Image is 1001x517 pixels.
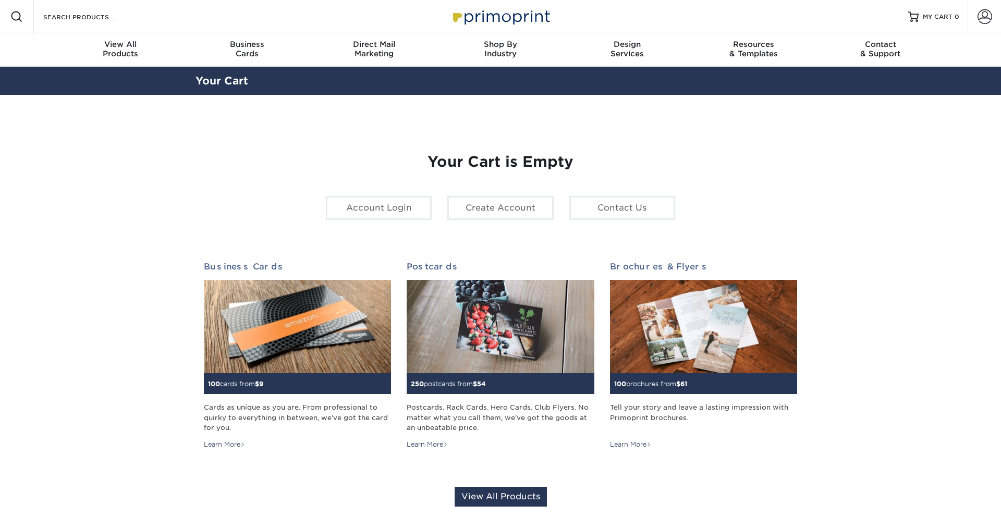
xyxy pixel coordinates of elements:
div: Industry [437,40,564,58]
small: cards from [208,380,263,388]
a: BusinessCards [184,33,311,67]
img: Postcards [407,280,594,374]
div: Learn More [407,440,448,449]
span: Design [564,40,690,49]
input: SEARCH PRODUCTS..... [42,10,144,23]
span: 250 [411,380,424,388]
img: Brochures & Flyers [610,280,797,374]
span: 9 [259,380,263,388]
span: MY CART [923,13,953,21]
a: Business Cards 100cards from$9 Cards as unique as you are. From professional to quirky to everyth... [204,262,391,449]
span: 100 [208,380,220,388]
span: 100 [614,380,626,388]
a: Your Cart [196,75,248,87]
span: $ [255,380,259,388]
span: Resources [690,40,817,49]
a: Create Account [447,196,553,220]
span: 0 [955,13,959,20]
a: Account Login [326,196,432,220]
span: Contact [817,40,944,49]
a: Direct MailMarketing [311,33,437,67]
a: Shop ByIndustry [437,33,564,67]
h1: Your Cart is Empty [204,153,797,171]
a: Resources& Templates [690,33,817,67]
img: Business Cards [204,280,391,374]
span: View All [57,40,184,49]
span: 54 [477,380,486,388]
div: Services [564,40,690,58]
span: $ [676,380,680,388]
a: View AllProducts [57,33,184,67]
div: Cards as unique as you are. From professional to quirky to everything in between, we've got the c... [204,402,391,433]
div: & Templates [690,40,817,58]
div: & Support [817,40,944,58]
div: Learn More [204,440,245,449]
span: Business [184,40,311,49]
div: Cards [184,40,311,58]
a: Contact& Support [817,33,944,67]
a: Contact Us [569,196,675,220]
div: Tell your story and leave a lasting impression with Primoprint brochures. [610,402,797,433]
h2: Business Cards [204,262,391,272]
h2: Postcards [407,262,594,272]
a: Brochures & Flyers 100brochures from$61 Tell your story and leave a lasting impression with Primo... [610,262,797,449]
span: Shop By [437,40,564,49]
div: Postcards. Rack Cards. Hero Cards. Club Flyers. No matter what you call them, we've got the goods... [407,402,594,433]
span: Direct Mail [311,40,437,49]
div: Learn More [610,440,651,449]
span: 61 [680,380,687,388]
a: DesignServices [564,33,690,67]
img: Primoprint [448,5,553,28]
small: brochures from [614,380,687,388]
div: Marketing [311,40,437,58]
a: View All Products [455,487,547,507]
a: Postcards 250postcards from$54 Postcards. Rack Cards. Hero Cards. Club Flyers. No matter what you... [407,262,594,449]
h2: Brochures & Flyers [610,262,797,272]
div: Products [57,40,184,58]
small: postcards from [411,380,486,388]
span: $ [473,380,477,388]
